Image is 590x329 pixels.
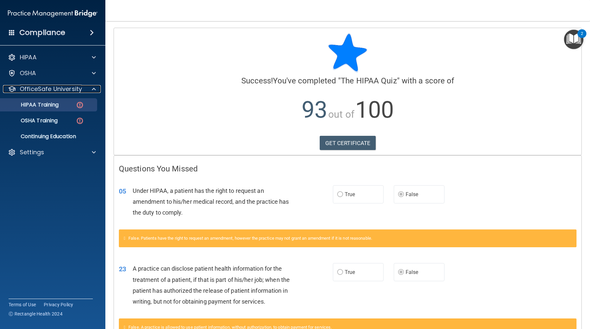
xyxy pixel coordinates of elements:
[20,69,36,77] p: OSHA
[119,187,126,195] span: 05
[355,96,394,123] span: 100
[119,76,577,85] h4: You've completed " " with a score of
[20,85,82,93] p: OfficeSafe University
[9,301,36,308] a: Terms of Use
[20,148,44,156] p: Settings
[398,192,404,197] input: False
[241,76,273,85] span: Success!
[8,69,96,77] a: OSHA
[128,236,372,241] span: False. Patients have the right to request an amendment, however the practice may not grant an ame...
[337,270,343,275] input: True
[20,53,37,61] p: HIPAA
[345,191,355,197] span: True
[44,301,73,308] a: Privacy Policy
[398,270,404,275] input: False
[119,164,577,173] h4: Questions You Missed
[581,34,583,42] div: 2
[4,102,59,108] p: HIPAA Training
[557,284,582,309] iframe: Drift Widget Chat Controller
[76,117,84,125] img: danger-circle.6113f641.png
[341,76,397,85] span: The HIPAA Quiz
[76,101,84,109] img: danger-circle.6113f641.png
[406,191,418,197] span: False
[4,117,58,124] p: OSHA Training
[8,148,96,156] a: Settings
[9,311,63,317] span: Ⓒ Rectangle Health 2024
[406,269,418,275] span: False
[19,28,65,37] h4: Compliance
[328,108,354,120] span: out of
[8,53,96,61] a: HIPAA
[4,133,94,140] p: Continuing Education
[8,7,97,20] img: PMB logo
[302,96,327,123] span: 93
[328,33,367,73] img: blue-star-rounded.9d042014.png
[119,265,126,273] span: 23
[320,136,376,150] a: GET CERTIFICATE
[337,192,343,197] input: True
[8,85,96,93] a: OfficeSafe University
[133,187,289,216] span: Under HIPAA, a patient has the right to request an amendment to his/her medical record, and the p...
[133,265,290,305] span: A practice can disclose patient health information for the treatment of a patient, if that is par...
[345,269,355,275] span: True
[564,30,583,49] button: Open Resource Center, 2 new notifications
